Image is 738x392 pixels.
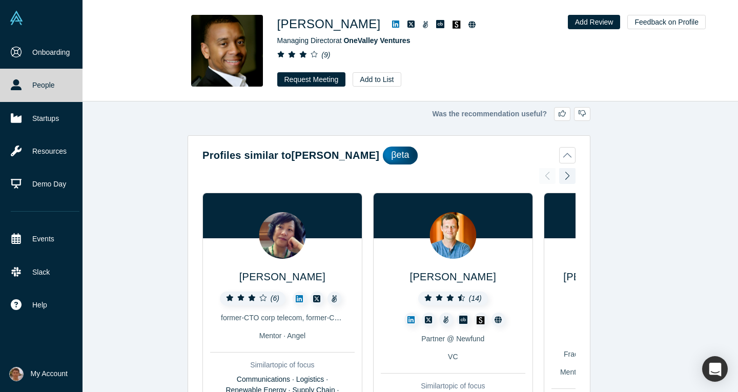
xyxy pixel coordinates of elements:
span: former-CTO corp telecom, former-CRO startup, board member and advisor, strategic technical busine... [221,314,615,322]
button: Feedback on Profile [627,15,706,29]
div: βeta [383,147,417,164]
button: My Account [9,367,68,381]
div: Mentor · Angel · Freelancer / Consultant [551,367,696,378]
a: [PERSON_NAME] [410,271,496,282]
span: Fractional COO and General Counsel [564,350,683,358]
i: ( 14 ) [469,294,482,302]
div: Mentor · Angel [210,331,355,341]
img: Alchemist Vault Logo [9,11,24,25]
h1: [PERSON_NAME] [277,15,381,33]
a: OneValley Ventures [343,36,410,45]
img: Mikhail Baklanov's Account [9,367,24,381]
button: Profiles similar to[PERSON_NAME]βeta [202,147,576,164]
button: Add Review [568,15,621,29]
button: Add to List [353,72,401,87]
span: My Account [31,368,68,379]
img: Marjorie Hsu's Profile Image [259,212,305,259]
div: Similar topic of focus [381,381,525,391]
img: Juan Scarlett's Profile Image [191,15,263,87]
i: ( 9 ) [321,51,330,59]
div: Was the recommendation useful? [188,107,590,121]
h2: Profiles similar to [PERSON_NAME] [202,148,379,163]
button: Request Meeting [277,72,346,87]
img: Henri Deshays's Profile Image [429,212,476,259]
span: Partner @ Newfund [421,335,484,343]
span: Managing Director at [277,36,411,45]
div: Similar topic of focus [210,360,355,370]
i: ( 6 ) [271,294,279,302]
div: VC [381,352,525,362]
span: Help [32,300,47,311]
a: [PERSON_NAME] [239,271,325,282]
a: [PERSON_NAME], BSEE MBA JD [563,271,684,298]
